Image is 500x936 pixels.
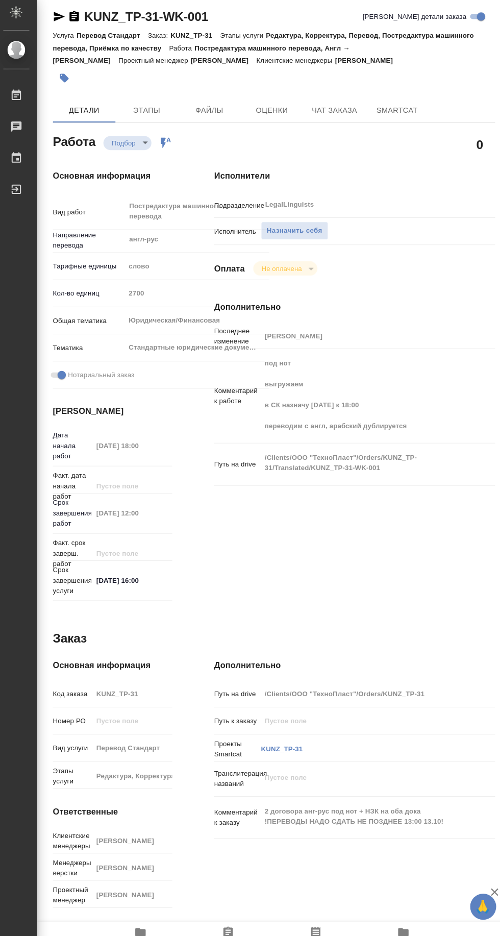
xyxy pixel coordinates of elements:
[265,226,319,237] span: Назначить себя
[71,367,136,378] span: Нотариальный заказ
[79,37,149,44] p: Перевод Стандарт
[56,208,127,218] p: Вид работ
[214,455,260,465] p: Путь на drive
[120,61,191,69] p: Проектный менеджер
[468,882,486,903] span: 🙏
[95,566,173,581] input: ✎ Введи что-нибудь
[56,845,95,865] p: Менеджеры верстки
[56,466,95,497] p: Факт. дата начала работ
[278,924,348,931] span: Скопировать мини-бриф
[56,492,95,523] p: Срок завершения работ
[252,262,315,276] div: Подбор
[56,706,95,716] p: Номер РО
[121,924,163,931] span: Папка на Drive
[95,434,173,449] input: Пустое поле
[356,907,442,936] button: Обновить файлы
[185,907,270,936] button: Скопировать бриф
[214,795,260,816] p: Комментарий к заказу
[56,134,98,153] h2: Работа
[214,651,489,663] h4: Дополнительно
[56,622,89,638] h2: Заказ
[95,874,173,889] input: Пустое поле
[170,49,195,57] p: Работа
[214,679,260,689] p: Путь на drive
[260,677,466,692] input: Пустое поле
[374,924,424,931] span: Обновить файлы
[214,757,260,778] p: Транслитерация названий
[201,924,254,931] span: Скопировать бриф
[56,288,127,298] p: Кол-во единиц
[260,353,466,431] textarea: под нот выгружаем в СК назначу [DATE] к 18:00 переводим с англ, арабский дублируется
[56,679,95,689] p: Код заказа
[214,172,489,184] h4: Исполнители
[260,223,325,240] button: Назначить себя
[270,907,356,936] button: Скопировать мини-бриф
[171,37,220,44] p: KUNZ_TP-31
[246,107,295,120] span: Оценки
[255,61,332,69] p: Клиентские менеджеры
[127,337,268,355] div: Стандартные юридические документы, договоры, уставы
[56,314,127,325] p: Общая тематика
[185,107,234,120] span: Файлы
[56,532,95,562] p: Факт. срок заверш. работ
[56,818,95,839] p: Клиентские менеджеры
[56,402,173,414] h4: [PERSON_NAME]
[123,107,172,120] span: Этапы
[368,107,417,120] span: SmartCat
[56,755,95,775] p: Этапы услуги
[56,172,173,184] h4: Основная информация
[56,341,127,351] p: Тематика
[257,264,303,273] button: Не оплачена
[214,300,489,312] h4: Дополнительно
[56,231,127,251] p: Направление перевода
[95,677,173,692] input: Пустое поле
[95,757,173,772] input: Пустое поле
[62,107,111,120] span: Детали
[95,730,173,745] input: Пустое поле
[260,791,466,818] textarea: 2 договора анг-рус под нот + НЗК на оба дока !ПЕРЕВОДЫ НАДО СДАТЬ НЕ ПОЗДНЕЕ 13:00 13.10!
[214,706,260,716] p: Путь к заказу
[99,907,185,936] button: Папка на Drive
[95,474,173,488] input: Пустое поле
[71,16,83,28] button: Скопировать ссылку
[214,325,260,345] p: Последнее изменение
[214,383,260,403] p: Комментарий к работе
[95,500,173,515] input: Пустое поле
[56,651,173,663] h4: Основная информация
[191,61,255,69] p: [PERSON_NAME]
[106,139,153,153] div: Подбор
[56,871,95,892] p: Проектный менеджер
[95,703,173,718] input: Пустое поле
[127,285,268,300] input: Пустое поле
[220,37,265,44] p: Этапы услуги
[56,794,173,806] h4: Ответственные
[56,49,346,69] p: Постредактура машинного перевода, Англ → [PERSON_NAME]
[56,37,79,44] p: Услуга
[95,539,173,554] input: Пустое поле
[332,61,396,69] p: [PERSON_NAME]
[56,558,95,589] p: Срок завершения услуги
[260,327,466,342] input: Пустое поле
[470,138,477,156] h2: 0
[87,15,208,29] a: KUNZ_TP-31-WK-001
[56,261,127,272] p: Тарифные единицы
[56,16,68,28] button: Скопировать ссылку для ЯМессенджера
[149,37,171,44] p: Заказ:
[464,880,490,905] button: 🙏
[127,258,268,275] div: слово
[111,141,140,150] button: Подбор
[214,728,260,749] p: Проекты Smartcat
[260,445,466,473] textarea: /Clients/ООО "ТехноПласт"/Orders/KUNZ_TP-31/Translated/KUNZ_TP-31-WK-001
[260,703,466,718] input: Пустое поле
[359,17,461,27] span: [PERSON_NAME] детали заказа
[95,847,173,862] input: Пустое поле
[307,107,356,120] span: Чат заказа
[56,71,79,93] button: Добавить тэг
[260,734,301,742] a: KUNZ_TP-31
[127,311,268,328] div: Юридическая/Финансовая
[56,732,95,743] p: Вид услуги
[56,427,95,457] p: Дата начала работ
[95,821,173,835] input: Пустое поле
